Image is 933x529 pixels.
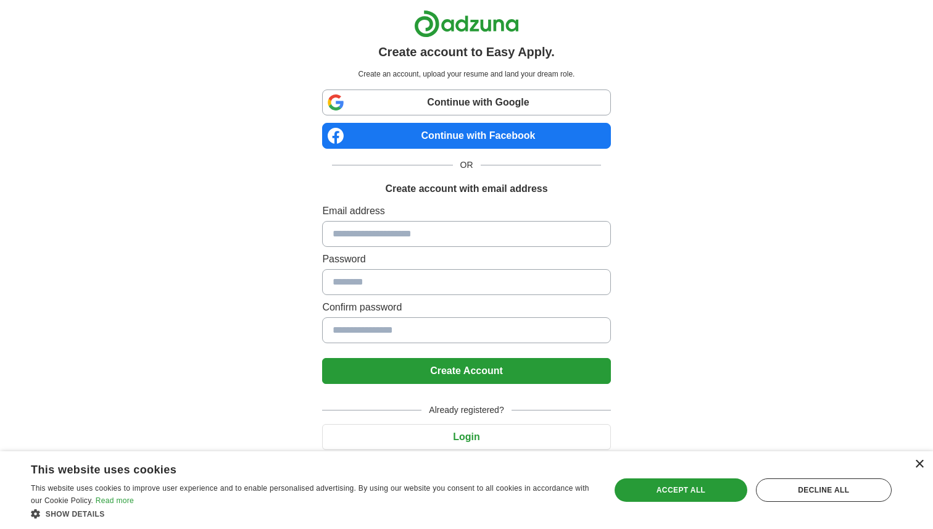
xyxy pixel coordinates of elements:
[421,404,511,417] span: Already registered?
[322,123,610,149] a: Continue with Facebook
[414,10,519,38] img: Adzuna logo
[46,510,105,519] span: Show details
[31,459,562,477] div: This website uses cookies
[385,181,547,196] h1: Create account with email address
[322,204,610,219] label: Email address
[322,358,610,384] button: Create Account
[453,159,481,172] span: OR
[378,43,555,61] h1: Create account to Easy Apply.
[325,69,608,80] p: Create an account, upload your resume and land your dream role.
[322,431,610,442] a: Login
[322,300,610,315] label: Confirm password
[322,252,610,267] label: Password
[615,478,747,502] div: Accept all
[322,90,610,115] a: Continue with Google
[756,478,892,502] div: Decline all
[914,460,924,469] div: Close
[31,484,589,505] span: This website uses cookies to improve user experience and to enable personalised advertising. By u...
[31,507,593,520] div: Show details
[322,424,610,450] button: Login
[96,496,134,505] a: Read more, opens a new window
